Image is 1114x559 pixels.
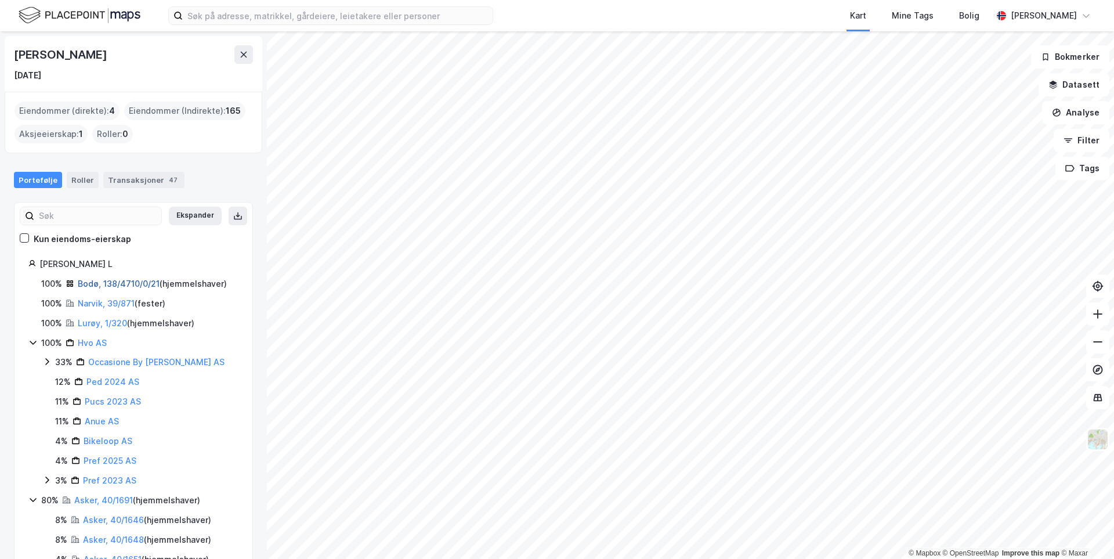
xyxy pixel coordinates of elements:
a: Asker, 40/1691 [74,495,133,505]
div: ( hjemmelshaver ) [78,277,227,291]
a: OpenStreetMap [943,549,999,557]
div: 100% [41,336,62,350]
img: Z [1087,428,1109,450]
img: logo.f888ab2527a4732fd821a326f86c7f29.svg [19,5,140,26]
div: [DATE] [14,68,41,82]
div: 100% [41,297,62,311]
a: Occasione By [PERSON_NAME] AS [88,357,225,367]
div: 100% [41,277,62,291]
div: ( hjemmelshaver ) [83,513,211,527]
div: Eiendommer (Indirekte) : [124,102,245,120]
a: Bodø, 138/4710/0/21 [78,279,160,288]
span: 4 [109,104,115,118]
div: 8% [55,513,67,527]
div: ( hjemmelshaver ) [83,533,211,547]
div: Roller : [92,125,133,143]
iframe: Chat Widget [1056,503,1114,559]
a: Hvo AS [78,338,107,348]
input: Søk på adresse, matrikkel, gårdeiere, leietakere eller personer [183,7,493,24]
div: 11% [55,395,69,409]
a: Bikeloop AS [84,436,132,446]
div: Kart [850,9,866,23]
div: Eiendommer (direkte) : [15,102,120,120]
div: Aksjeeierskap : [15,125,88,143]
div: ( hjemmelshaver ) [78,316,194,330]
div: [PERSON_NAME] [1011,9,1077,23]
a: Narvik, 39/871 [78,298,135,308]
div: 11% [55,414,69,428]
div: 8% [55,533,67,547]
div: 100% [41,316,62,330]
div: ( hjemmelshaver ) [74,493,200,507]
div: Mine Tags [892,9,934,23]
a: Asker, 40/1648 [83,535,144,544]
a: Improve this map [1002,549,1059,557]
div: 33% [55,355,73,369]
a: Mapbox [909,549,941,557]
a: Pref 2023 AS [83,475,136,485]
div: Roller [67,172,99,188]
span: 165 [226,104,241,118]
div: Bolig [959,9,979,23]
div: 47 [167,174,180,186]
div: ( fester ) [78,297,165,311]
button: Analyse [1042,101,1109,124]
div: Transaksjoner [103,172,185,188]
button: Bokmerker [1031,45,1109,68]
span: 1 [79,127,83,141]
div: Portefølje [14,172,62,188]
div: 4% [55,454,68,468]
a: Anue AS [85,416,119,426]
div: 80% [41,493,59,507]
span: 0 [122,127,128,141]
a: Asker, 40/1646 [83,515,144,525]
a: Ped 2024 AS [86,377,139,387]
div: Kun eiendoms-eierskap [34,232,131,246]
button: Datasett [1039,73,1109,96]
input: Søk [34,207,161,225]
div: [PERSON_NAME] [14,45,109,64]
div: [PERSON_NAME] L [39,257,238,271]
button: Ekspander [169,207,222,225]
button: Tags [1055,157,1109,180]
button: Filter [1054,129,1109,152]
div: 4% [55,434,68,448]
div: 3% [55,474,67,488]
div: 12% [55,375,71,389]
a: Pucs 2023 AS [85,396,141,406]
div: Kontrollprogram for chat [1056,503,1114,559]
a: Lurøy, 1/320 [78,318,127,328]
a: Pref 2025 AS [84,456,136,466]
